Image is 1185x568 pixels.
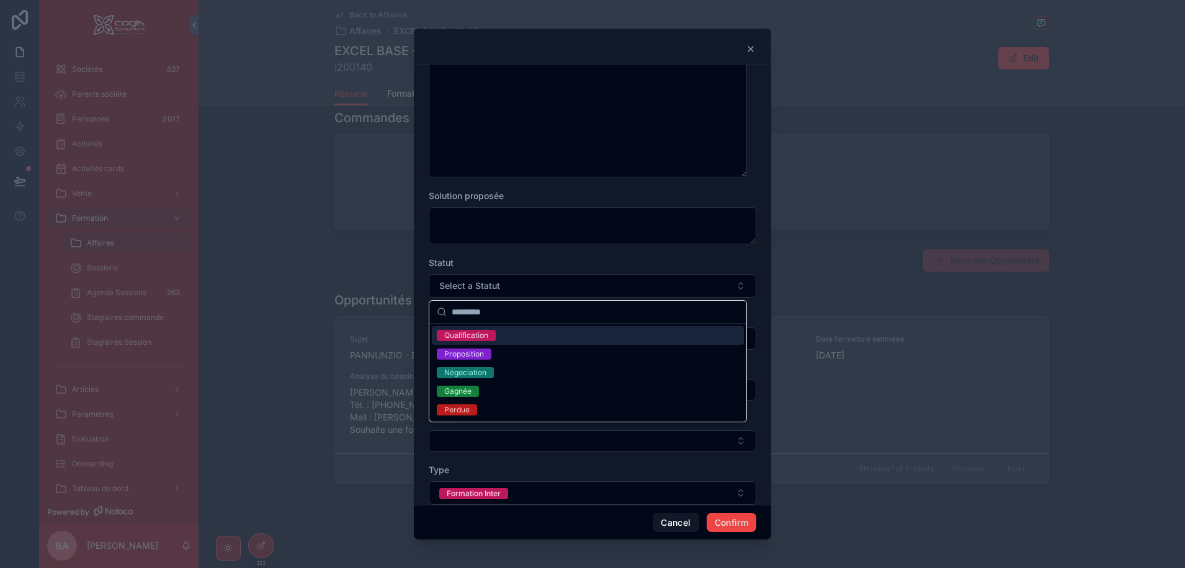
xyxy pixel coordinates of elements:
div: Suggestions [429,324,746,422]
div: Gagnée [444,386,472,397]
div: Perdue [444,404,470,415]
div: Négociation [444,367,486,378]
span: Solution proposée [429,190,504,201]
span: Statut [429,257,454,268]
div: Proposition [444,348,484,360]
button: Cancel [653,513,699,533]
div: Formation Inter [447,488,501,499]
button: Confirm [707,513,756,533]
button: Select Button [429,430,756,451]
span: Select a Statut [439,280,500,292]
button: Select Button [429,481,756,505]
span: Type [429,464,449,475]
div: Qualification [444,330,488,341]
button: Select Button [429,274,756,298]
